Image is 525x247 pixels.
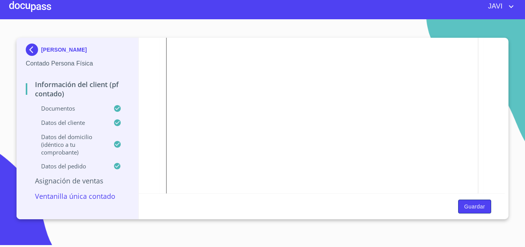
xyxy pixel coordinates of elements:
p: Datos del cliente [26,119,113,126]
span: JAVI [482,0,507,13]
p: [PERSON_NAME] [41,47,87,53]
p: Asignación de Ventas [26,176,129,185]
p: Datos del domicilio (idéntico a tu comprobante) [26,133,113,156]
img: Docupass spot blue [26,44,41,56]
button: Guardar [458,200,491,214]
span: Guardar [464,202,485,212]
p: Información del Client (PF contado) [26,80,129,98]
iframe: CURP [166,21,478,228]
p: Ventanilla única contado [26,192,129,201]
button: account of current user [482,0,516,13]
p: Datos del pedido [26,162,113,170]
div: [PERSON_NAME] [26,44,129,59]
p: Contado Persona Física [26,59,129,68]
p: Documentos [26,104,113,112]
